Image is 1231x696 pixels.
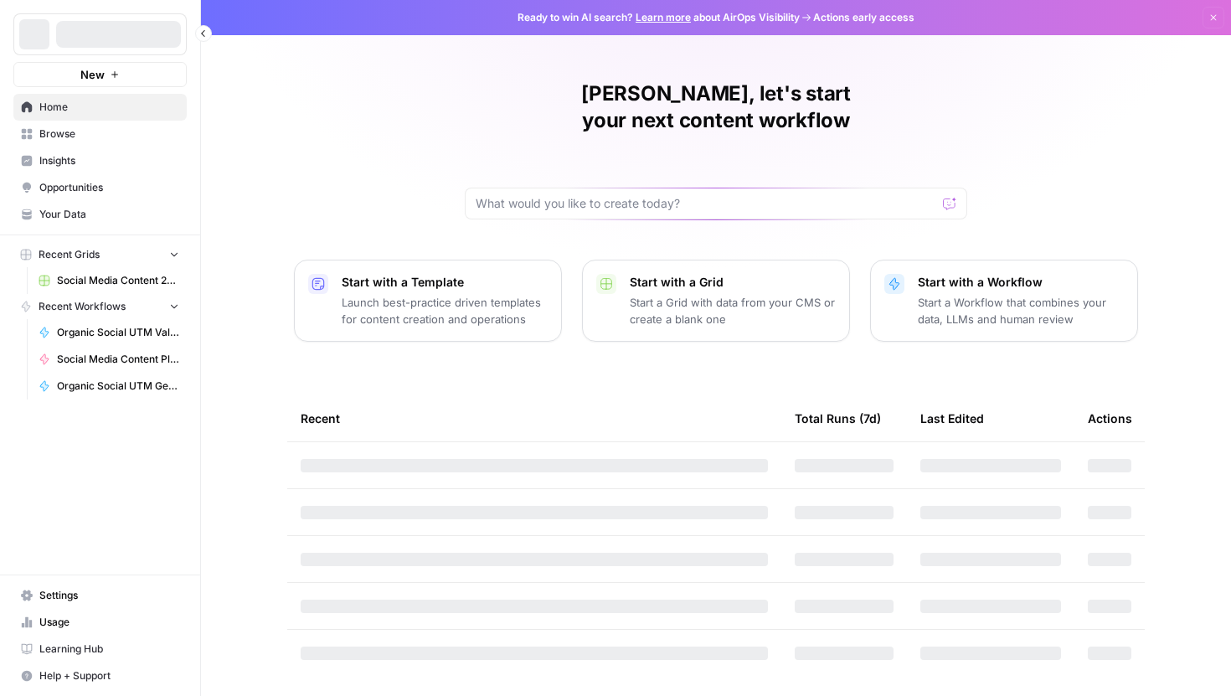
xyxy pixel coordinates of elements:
span: Opportunities [39,180,179,195]
a: Learn more [636,11,691,23]
span: Browse [39,126,179,142]
a: Settings [13,582,187,609]
span: Social Media Content Planning 2025 [57,352,179,367]
button: Help + Support [13,662,187,689]
span: Recent Workflows [39,299,126,314]
p: Start with a Grid [630,274,836,291]
a: Organic Social UTM Validator [31,319,187,346]
a: Social Media Content 2025 [31,267,187,294]
span: Your Data [39,207,179,222]
button: Start with a TemplateLaunch best-practice driven templates for content creation and operations [294,260,562,342]
button: New [13,62,187,87]
p: Launch best-practice driven templates for content creation and operations [342,294,548,327]
a: Social Media Content Planning 2025 [31,346,187,373]
button: Recent Workflows [13,294,187,319]
div: Recent [301,395,768,441]
a: Usage [13,609,187,636]
p: Start with a Template [342,274,548,291]
button: Recent Grids [13,242,187,267]
span: New [80,66,105,83]
p: Start with a Workflow [918,274,1124,291]
button: Start with a GridStart a Grid with data from your CMS or create a blank one [582,260,850,342]
input: What would you like to create today? [476,195,936,212]
div: Last Edited [920,395,984,441]
a: Home [13,94,187,121]
span: Insights [39,153,179,168]
a: Your Data [13,201,187,228]
a: Learning Hub [13,636,187,662]
a: Opportunities [13,174,187,201]
p: Start a Grid with data from your CMS or create a blank one [630,294,836,327]
a: Browse [13,121,187,147]
span: Learning Hub [39,642,179,657]
span: Usage [39,615,179,630]
p: Start a Workflow that combines your data, LLMs and human review [918,294,1124,327]
a: Insights [13,147,187,174]
span: Home [39,100,179,115]
a: Organic Social UTM Generator [31,373,187,400]
button: Start with a WorkflowStart a Workflow that combines your data, LLMs and human review [870,260,1138,342]
span: Organic Social UTM Generator [57,379,179,394]
span: Settings [39,588,179,603]
span: Help + Support [39,668,179,683]
h1: [PERSON_NAME], let's start your next content workflow [465,80,967,134]
span: Actions early access [813,10,914,25]
div: Actions [1088,395,1132,441]
span: Recent Grids [39,247,100,262]
span: Organic Social UTM Validator [57,325,179,340]
div: Total Runs (7d) [795,395,881,441]
span: Ready to win AI search? about AirOps Visibility [518,10,800,25]
span: Social Media Content 2025 [57,273,179,288]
